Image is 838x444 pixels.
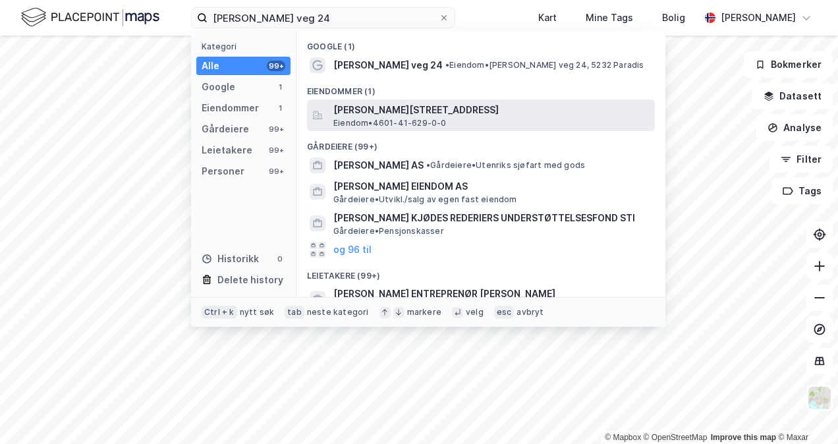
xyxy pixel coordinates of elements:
[202,121,249,137] div: Gårdeiere
[296,260,665,284] div: Leietakere (99+)
[333,210,650,226] span: [PERSON_NAME] KJØDES REDERIERS UNDERSTØTTELSESFOND STI
[426,160,430,170] span: •
[296,131,665,155] div: Gårdeiere (99+)
[644,433,708,442] a: OpenStreetMap
[21,6,159,29] img: logo.f888ab2527a4732fd821a326f86c7f29.svg
[769,146,833,173] button: Filter
[333,57,443,73] span: [PERSON_NAME] veg 24
[517,307,544,318] div: avbryt
[605,433,641,442] a: Mapbox
[267,166,285,177] div: 99+
[208,8,439,28] input: Søk på adresse, matrikkel, gårdeiere, leietakere eller personer
[296,31,665,55] div: Google (1)
[202,306,237,319] div: Ctrl + k
[494,306,515,319] div: esc
[285,306,304,319] div: tab
[217,272,283,288] div: Delete history
[772,381,838,444] div: Kontrollprogram for chat
[771,178,833,204] button: Tags
[772,381,838,444] iframe: Chat Widget
[296,76,665,99] div: Eiendommer (1)
[445,60,644,70] span: Eiendom • [PERSON_NAME] veg 24, 5232 Paradis
[333,179,650,194] span: [PERSON_NAME] EIENDOM AS
[275,254,285,264] div: 0
[202,100,259,116] div: Eiendommer
[333,286,555,302] span: [PERSON_NAME] ENTREPRENØR [PERSON_NAME]
[466,307,484,318] div: velg
[202,163,244,179] div: Personer
[711,433,776,442] a: Improve this map
[538,10,557,26] div: Kart
[407,307,441,318] div: markere
[721,10,796,26] div: [PERSON_NAME]
[240,307,275,318] div: nytt søk
[586,10,633,26] div: Mine Tags
[333,157,424,173] span: [PERSON_NAME] AS
[275,103,285,113] div: 1
[752,83,833,109] button: Datasett
[202,79,235,95] div: Google
[202,251,259,267] div: Historikk
[662,10,685,26] div: Bolig
[267,124,285,134] div: 99+
[307,307,369,318] div: neste kategori
[333,194,517,205] span: Gårdeiere • Utvikl./salg av egen fast eiendom
[744,51,833,78] button: Bokmerker
[202,58,219,74] div: Alle
[267,145,285,155] div: 99+
[333,102,650,118] span: [PERSON_NAME][STREET_ADDRESS]
[333,118,447,128] span: Eiendom • 4601-41-629-0-0
[756,115,833,141] button: Analyse
[202,42,291,51] div: Kategori
[267,61,285,71] div: 99+
[426,160,585,171] span: Gårdeiere • Utenriks sjøfart med gods
[275,82,285,92] div: 1
[333,226,444,236] span: Gårdeiere • Pensjonskasser
[445,60,449,70] span: •
[333,242,372,258] button: og 96 til
[202,142,252,158] div: Leietakere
